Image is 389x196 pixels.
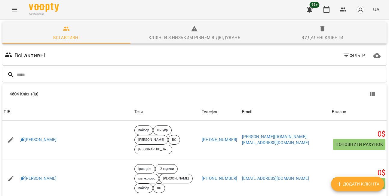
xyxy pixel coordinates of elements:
div: шч укр [153,125,172,135]
button: Поповнити рахунок [333,178,385,188]
div: Sort [4,108,11,116]
div: Sort [202,108,219,116]
p: Ірландія [138,167,152,172]
p: вайбер [138,128,149,133]
div: [PERSON_NAME] [134,135,168,145]
p: вайбер [138,186,149,191]
img: avatar_s.png [356,5,365,14]
button: Menu [7,2,22,17]
p: -2 години [159,167,174,172]
a: [PHONE_NUMBER] [202,137,237,142]
span: UA [373,6,379,13]
div: Баланс [332,108,346,116]
span: ПІБ [4,108,132,116]
img: Voopty Logo [29,3,59,12]
div: [GEOGRAPHIC_DATA] [134,145,172,154]
p: шч укр [157,128,168,133]
button: Показати колонки [365,87,379,101]
div: Sort [332,108,346,116]
div: Sort [242,108,252,116]
div: ВС [168,135,180,145]
div: Телефон [202,108,219,116]
p: [PERSON_NAME] [138,137,164,143]
button: Фільтр [340,50,368,61]
p: ВС [157,186,161,191]
span: 99+ [310,2,320,8]
p: [GEOGRAPHIC_DATA] [138,147,168,152]
div: Ірландія [134,164,155,174]
span: Поповнити рахунок [335,141,383,148]
a: [PHONE_NUMBER] [202,176,237,181]
div: 4604 Клієнт(ів) [10,91,202,97]
div: Теги [134,108,200,116]
button: Поповнити рахунок [333,139,385,150]
h6: Всі активні [14,51,45,60]
p: ма укр рос [138,176,155,181]
a: [PERSON_NAME][DOMAIN_NAME][EMAIL_ADDRESS][DOMAIN_NAME] [242,134,309,145]
span: For Business [29,12,59,16]
h5: 0 $ [332,130,385,139]
span: Фільтр [343,52,365,59]
div: -2 години [155,164,178,174]
div: Клієнти з низьким рівнем відвідувань [149,34,240,41]
div: Всі активні [53,34,80,41]
div: ПІБ [4,108,11,116]
a: [EMAIL_ADDRESS][DOMAIN_NAME] [242,176,309,181]
p: ВС [172,137,176,143]
span: Телефон [202,108,240,116]
button: UA [371,4,382,15]
span: Email [242,108,329,116]
div: [PERSON_NAME] [159,174,193,183]
div: вайбер [134,183,153,193]
a: [PERSON_NAME] [20,137,57,143]
div: ВС [153,183,165,193]
div: вайбер [134,125,153,135]
div: Email [242,108,252,116]
div: Видалені клієнти [302,34,343,41]
button: Додати клієнта [331,177,384,191]
div: Table Toolbar [2,84,387,104]
span: Додати клієнта [336,180,379,188]
a: [PERSON_NAME] [20,176,57,182]
div: ма укр рос [134,174,159,183]
span: Баланс [332,108,385,116]
p: [PERSON_NAME] [163,176,189,181]
h5: 0 $ [332,168,385,178]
